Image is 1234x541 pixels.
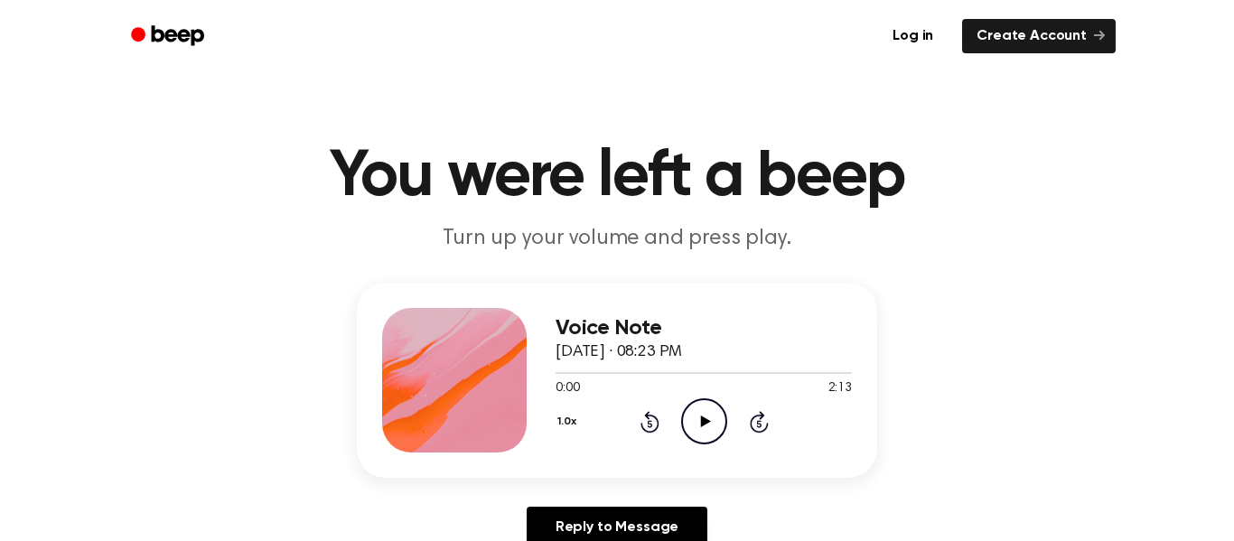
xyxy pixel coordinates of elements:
button: 1.0x [556,406,583,437]
a: Beep [118,19,220,54]
a: Create Account [962,19,1116,53]
p: Turn up your volume and press play. [270,224,964,254]
span: [DATE] · 08:23 PM [556,344,682,360]
h3: Voice Note [556,316,852,340]
span: 0:00 [556,379,579,398]
h1: You were left a beep [154,145,1080,210]
a: Log in [874,15,951,57]
span: 2:13 [828,379,852,398]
